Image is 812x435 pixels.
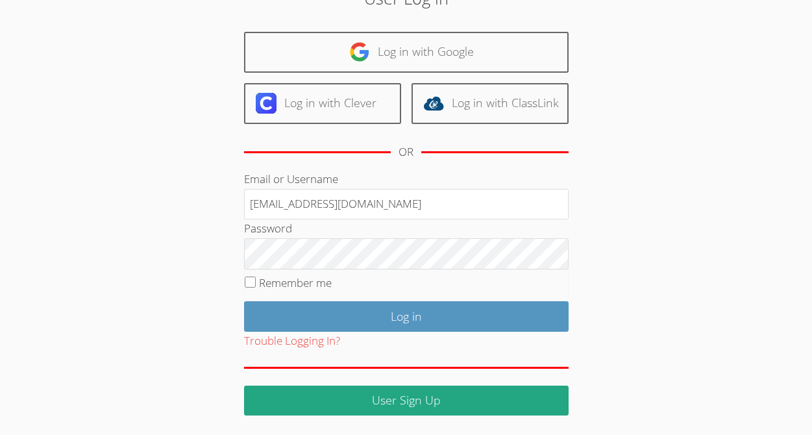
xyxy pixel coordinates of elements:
[259,275,332,290] label: Remember me
[423,93,444,114] img: classlink-logo-d6bb404cc1216ec64c9a2012d9dc4662098be43eaf13dc465df04b49fa7ab582.svg
[399,143,413,162] div: OR
[244,386,569,416] a: User Sign Up
[244,221,292,236] label: Password
[244,171,338,186] label: Email or Username
[412,83,569,124] a: Log in with ClassLink
[349,42,370,62] img: google-logo-50288ca7cdecda66e5e0955fdab243c47b7ad437acaf1139b6f446037453330a.svg
[244,301,569,332] input: Log in
[244,83,401,124] a: Log in with Clever
[256,93,277,114] img: clever-logo-6eab21bc6e7a338710f1a6ff85c0baf02591cd810cc4098c63d3a4b26e2feb20.svg
[244,32,569,73] a: Log in with Google
[244,332,340,351] button: Trouble Logging In?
